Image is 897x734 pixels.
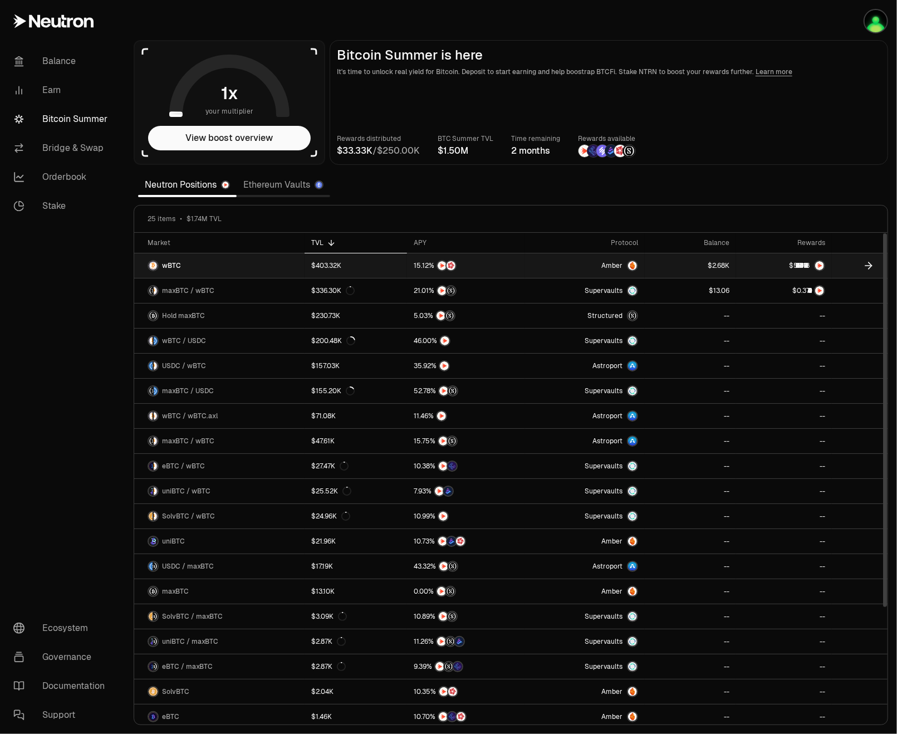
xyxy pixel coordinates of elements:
img: Neutron Logo [222,182,229,188]
a: -- [645,379,736,403]
img: Solv Points [596,145,609,157]
img: EtherFi Points [448,712,457,721]
span: 25 items [148,214,175,223]
img: NTRN [437,637,446,646]
a: -- [736,354,832,378]
a: AmberAmber [525,529,644,554]
img: Mars Fragments [448,687,457,696]
img: NTRN [437,412,446,420]
img: Structured Points [448,562,457,571]
a: Earn [4,76,120,105]
a: Governance [4,643,120,672]
a: -- [736,504,832,529]
span: Astroport [592,437,622,446]
button: NTRNBedrock DiamondsMars Fragments [414,536,519,547]
a: maxBTC LogomaxBTC [134,579,305,604]
span: maxBTC [162,587,189,596]
a: $336.30K [305,278,407,303]
img: EtherFi Points [453,662,462,671]
a: NTRNMars Fragments [407,679,526,704]
a: -- [736,579,832,604]
img: maxBTC Logo [149,437,153,446]
span: Astroport [592,412,622,420]
img: Ethereum Logo [316,182,322,188]
a: NTRN [407,354,526,378]
a: AmberAmber [525,579,644,604]
span: Supervaults [585,487,622,496]
a: $230.73K [305,304,407,328]
a: Neutron Positions [138,174,237,196]
span: eBTC [162,712,179,721]
a: Bridge & Swap [4,134,120,163]
img: Bedrock Diamonds [455,637,464,646]
a: NTRN [407,404,526,428]
span: Astroport [592,361,622,370]
a: -- [645,529,736,554]
img: maxBTC Logo [154,637,158,646]
a: -- [736,554,832,579]
a: NTRN [407,329,526,353]
img: wBTC Logo [149,261,158,270]
div: $27.47K [311,462,349,471]
a: eBTC LogowBTC LogoeBTC / wBTC [134,454,305,478]
img: maxBTC Logo [149,286,153,295]
button: NTRN [414,410,519,422]
a: NTRNStructured Points [407,278,526,303]
a: -- [645,354,736,378]
a: SupervaultsSupervaults [525,379,644,403]
span: Amber [601,687,622,696]
img: NTRN [439,462,448,471]
img: Amber [628,687,637,696]
img: Supervaults [628,286,637,295]
a: NTRN Logo [736,278,832,303]
button: NTRNStructured PointsBedrock Diamonds [414,636,519,647]
div: $47.61K [311,437,335,446]
span: SolvBTC / wBTC [162,512,215,521]
a: maxBTC LogowBTC LogomaxBTC / wBTC [134,429,305,453]
span: uniBTC / wBTC [162,487,210,496]
img: NTRN [439,562,448,571]
a: $2.87K [305,629,407,654]
a: Ecosystem [4,614,120,643]
div: $200.48K [311,336,355,345]
a: USDC LogowBTC LogoUSDC / wBTC [134,354,305,378]
a: eBTC LogoeBTC [134,704,305,729]
a: $2.04K [305,679,407,704]
span: Supervaults [585,637,622,646]
a: Stake [4,192,120,221]
img: Amber [628,261,637,270]
a: AmberAmber [525,704,644,729]
a: -- [645,679,736,704]
span: USDC / wBTC [162,361,206,370]
a: NTRNEtherFi Points [407,454,526,478]
span: Amber [601,712,622,721]
button: NTRN [414,511,519,522]
span: SolvBTC / maxBTC [162,612,223,621]
img: maxBTC [628,311,637,320]
img: maxBTC Logo [149,311,158,320]
a: SupervaultsSupervaults [525,629,644,654]
a: $200.48K [305,329,407,353]
img: Structured Points [448,437,457,446]
a: NTRN [407,504,526,529]
span: Supervaults [585,386,622,395]
img: Bedrock Diamonds [447,537,456,546]
a: SupervaultsSupervaults [525,654,644,679]
img: eBTC Logo [149,662,153,671]
img: NTRN Logo [815,286,824,295]
a: $3.09K [305,604,407,629]
a: -- [736,629,832,654]
img: wBTC Logo [154,437,158,446]
a: -- [645,454,736,478]
img: Supervaults [628,512,637,521]
a: SolvBTC LogomaxBTC LogoSolvBTC / maxBTC [134,604,305,629]
img: SolvBTC Logo [149,612,153,621]
img: NTRN [438,537,447,546]
a: SupervaultsSupervaults [525,454,644,478]
img: Supervaults [628,386,637,395]
button: NTRNStructured Points [414,385,519,397]
span: wBTC [162,261,181,270]
img: NTRN [438,286,447,295]
div: $71.08K [311,412,336,420]
span: Supervaults [585,286,622,295]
